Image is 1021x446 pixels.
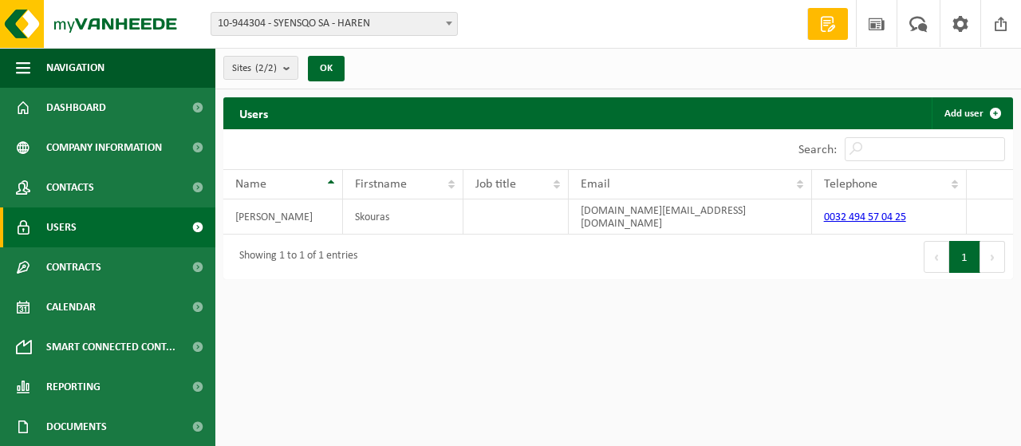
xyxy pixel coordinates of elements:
[46,247,101,287] span: Contracts
[46,88,106,128] span: Dashboard
[211,13,457,35] span: 10-944304 - SYENSQO SA - HAREN
[932,97,1011,129] a: Add user
[223,56,298,80] button: Sites(2/2)
[980,241,1005,273] button: Next
[46,367,101,407] span: Reporting
[223,97,284,128] h2: Users
[308,56,345,81] button: OK
[475,178,516,191] span: Job title
[46,287,96,327] span: Calendar
[824,211,906,223] a: 0032 494 57 04 25
[231,243,357,271] div: Showing 1 to 1 of 1 entries
[355,178,407,191] span: Firstname
[211,12,458,36] span: 10-944304 - SYENSQO SA - HAREN
[232,57,277,81] span: Sites
[235,178,266,191] span: Name
[46,168,94,207] span: Contacts
[46,327,175,367] span: Smart connected cont...
[46,207,77,247] span: Users
[255,63,277,73] count: (2/2)
[569,199,811,235] td: [DOMAIN_NAME][EMAIL_ADDRESS][DOMAIN_NAME]
[949,241,980,273] button: 1
[924,241,949,273] button: Previous
[581,178,610,191] span: Email
[824,178,877,191] span: Telephone
[46,48,104,88] span: Navigation
[798,144,837,156] label: Search:
[46,128,162,168] span: Company information
[223,199,343,235] td: [PERSON_NAME]
[343,199,463,235] td: Skouras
